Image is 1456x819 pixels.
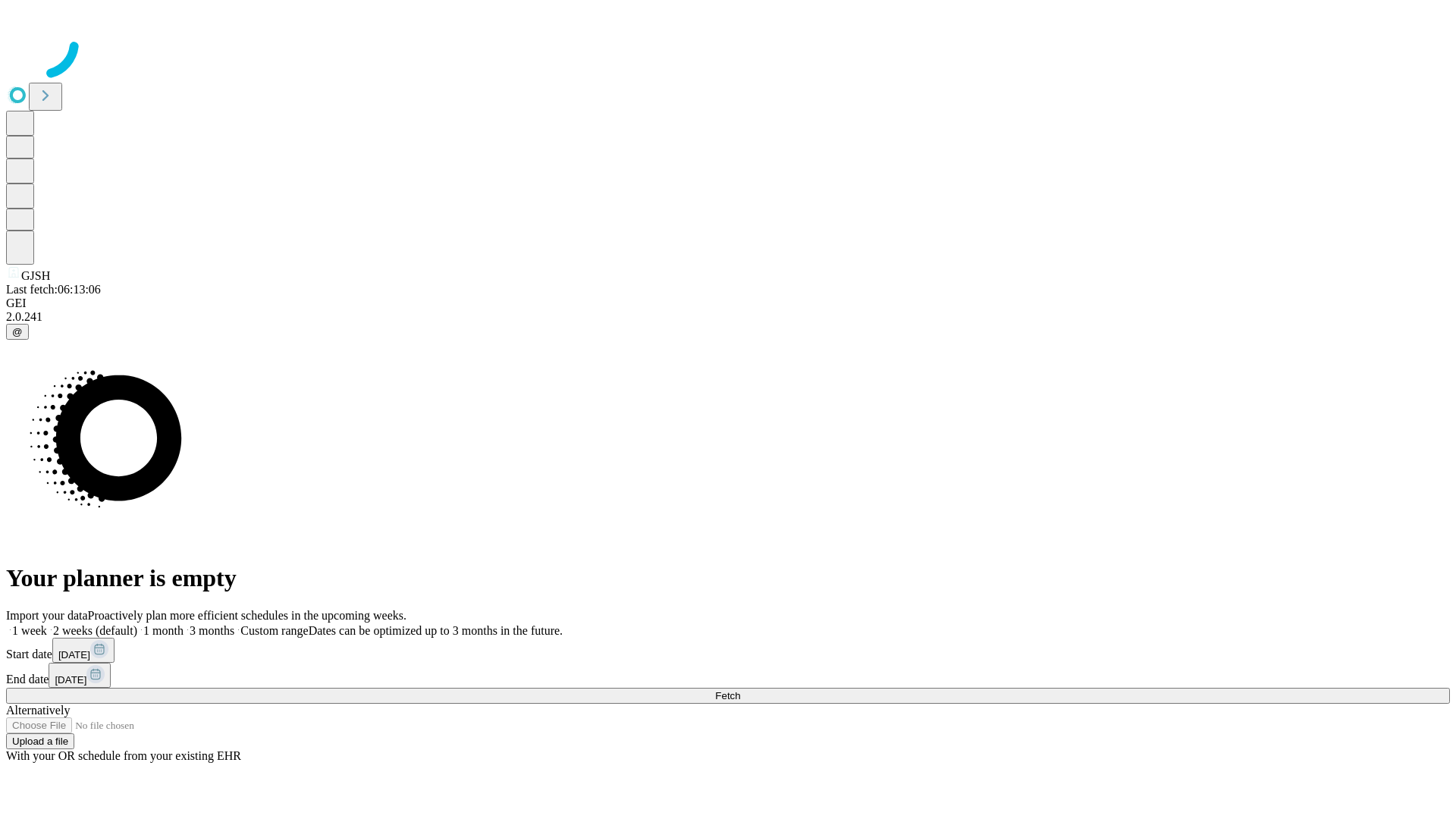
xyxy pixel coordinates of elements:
[6,733,74,749] button: Upload a file
[6,638,1450,663] div: Start date
[240,624,308,637] span: Custom range
[6,688,1450,704] button: Fetch
[6,283,101,296] span: Last fetch: 06:13:06
[6,297,1450,310] div: GEI
[12,326,23,337] span: @
[309,624,563,637] span: Dates can be optimized up to 3 months in the future.
[58,649,90,661] span: [DATE]
[143,624,184,637] span: 1 month
[6,324,29,340] button: @
[49,663,111,688] button: [DATE]
[6,310,1450,324] div: 2.0.241
[6,609,88,622] span: Import your data
[53,624,137,637] span: 2 weeks (default)
[55,674,86,686] span: [DATE]
[6,749,241,762] span: With your OR schedule from your existing EHR
[52,638,115,663] button: [DATE]
[6,704,70,717] span: Alternatively
[6,663,1450,688] div: End date
[6,564,1450,592] h1: Your planner is empty
[190,624,234,637] span: 3 months
[12,624,47,637] span: 1 week
[715,690,740,701] span: Fetch
[88,609,406,622] span: Proactively plan more efficient schedules in the upcoming weeks.
[21,269,50,282] span: GJSH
